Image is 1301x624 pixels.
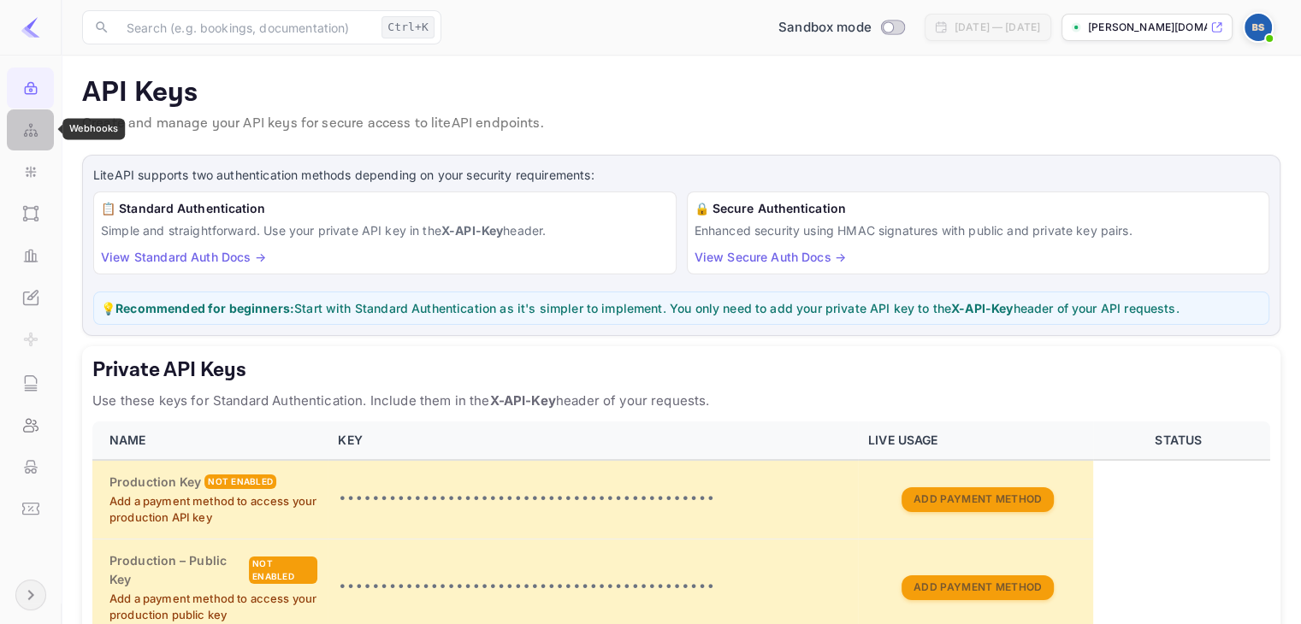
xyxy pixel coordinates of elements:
[92,421,328,460] th: NAME
[15,580,46,610] button: Expand navigation
[902,575,1054,600] button: Add Payment Method
[109,551,245,589] h6: Production – Public Key
[116,10,375,44] input: Search (e.g. bookings, documentation)
[951,301,1013,315] strong: X-API-Key
[249,556,317,584] div: Not enabled
[82,114,1280,134] p: Create and manage your API keys for secure access to liteAPI endpoints.
[902,579,1054,593] a: Add Payment Method
[1088,20,1207,35] p: [PERSON_NAME][DOMAIN_NAME]...
[7,26,54,65] a: API docs and SDKs
[441,223,503,238] strong: X-API-Key
[489,392,555,409] strong: X-API-Key
[204,474,276,489] div: Not enabled
[7,109,54,149] a: Webhooks
[1093,421,1270,460] th: STATUS
[858,421,1093,460] th: LIVE USAGE
[21,17,41,38] img: LiteAPI
[101,199,669,218] h6: 📋 Standard Authentication
[7,488,54,527] a: Vouchers
[1245,14,1272,41] img: Brian Savidge
[338,577,848,598] p: •••••••••••••••••••••••••••••••••••••••••••••
[101,221,669,239] p: Simple and straightforward. Use your private API key in the header.
[7,404,54,444] a: Team management
[695,221,1263,239] p: Enhanced security using HMAC signatures with public and private key pairs.
[695,250,846,264] a: View Secure Auth Docs →
[902,491,1054,505] a: Add Payment Method
[778,18,872,38] span: Sandbox mode
[7,277,54,316] a: Whitelabel
[109,473,201,492] h6: Production Key
[328,421,858,460] th: KEY
[7,151,54,191] a: Integrations
[7,446,54,486] a: Fraud management
[338,489,848,509] p: •••••••••••••••••••••••••••••••••••••••••••••
[955,20,1040,35] div: [DATE] — [DATE]
[7,68,54,107] a: API Keys
[109,591,317,624] p: Add a payment method to access your production public key
[92,391,1270,411] p: Use these keys for Standard Authentication. Include them in the header of your requests.
[7,362,54,402] a: API Logs
[109,493,317,527] p: Add a payment method to access your production API key
[695,199,1263,218] h6: 🔒 Secure Authentication
[101,299,1262,317] p: 💡 Start with Standard Authentication as it's simpler to implement. You only need to add your priv...
[62,118,125,139] div: Webhooks
[7,193,54,233] a: UI Components
[101,250,266,264] a: View Standard Auth Docs →
[92,356,1270,384] h5: Private API Keys
[82,76,1280,110] p: API Keys
[115,301,294,315] strong: Recommended for beginners:
[93,166,1269,185] p: LiteAPI supports two authentication methods depending on your security requirements:
[381,16,435,38] div: Ctrl+K
[902,487,1054,512] button: Add Payment Method
[7,235,54,274] a: Performance
[772,18,911,38] div: Switch to Production mode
